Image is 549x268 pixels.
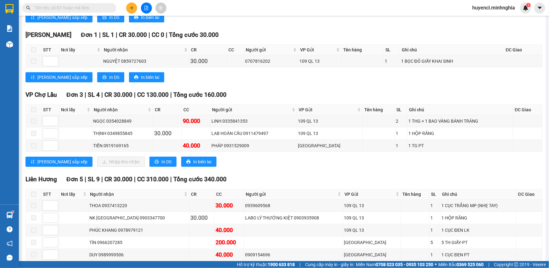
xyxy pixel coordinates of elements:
[85,91,86,98] span: |
[153,105,182,115] th: CR
[104,176,132,183] span: CR 30.000
[6,41,13,48] img: warehouse-icon
[363,105,395,115] th: Tên hàng
[189,189,215,200] th: CR
[166,31,167,38] span: |
[154,160,159,165] span: printer
[7,226,13,232] span: question-circle
[7,241,13,247] span: notification
[215,189,244,200] th: CC
[305,261,354,268] span: Cung cấp máy in - giấy in:
[130,6,134,10] span: plus
[186,160,191,165] span: printer
[5,4,14,14] img: logo-vxr
[430,227,439,234] div: 1
[66,176,83,183] span: Đơn 5
[216,250,243,259] div: 40.000
[182,105,210,115] th: CC
[407,105,513,115] th: Ghi chú
[299,55,341,67] td: 109 QL 13
[119,31,147,38] span: CR 30.000
[300,46,335,53] span: VP Gửi
[93,118,152,125] div: NGỌC 0354028849
[6,212,13,218] img: warehouse-icon
[25,157,92,167] button: sort-ascending[PERSON_NAME] sắp xếp
[25,176,57,183] span: Liên Hương
[25,31,71,38] span: [PERSON_NAME]
[97,72,124,82] button: printerIn DS
[297,115,363,127] td: 109 QL 13
[85,176,86,183] span: |
[343,212,401,224] td: 109 QL 13
[299,106,356,113] span: VP Gửi
[408,130,512,137] div: 1 HỘP RĂNG
[408,118,512,125] div: 1 THG + 1 BAO VÀNG BÁNH TRÁNG
[37,158,87,165] span: [PERSON_NAME] sắp xếp
[526,3,531,7] sup: 1
[181,157,216,167] button: printerIn biên lai
[190,57,226,66] div: 30.000
[527,3,529,7] span: 1
[488,261,489,268] span: |
[104,46,183,53] span: Người nhận
[298,142,361,149] div: [GEOGRAPHIC_DATA]
[134,176,136,183] span: |
[102,31,114,38] span: SL 1
[344,251,400,258] div: [GEOGRAPHIC_DATA]
[435,263,437,266] span: ⚪️
[42,45,59,55] th: STT
[149,157,176,167] button: printerIn DS
[298,130,361,137] div: 109 QL 13
[134,91,136,98] span: |
[245,58,298,65] div: 0707816202
[430,202,439,209] div: 1
[35,4,109,11] input: Tìm tên, số ĐT hoặc mã đơn
[170,91,172,98] span: |
[173,176,227,183] span: Tổng cước 340.000
[97,12,124,22] button: printerIn DS
[134,15,138,20] span: printer
[126,3,137,14] button: plus
[12,211,14,213] sup: 1
[504,45,542,55] th: ĐC Giao
[401,189,430,200] th: Tên hàng
[183,141,209,150] div: 40.000
[103,58,188,65] div: NGUYỆT 0859727603
[7,255,13,261] span: message
[94,106,147,113] span: Người nhận
[396,130,406,137] div: 1
[211,142,296,149] div: PHÁP 0931529009
[183,117,209,125] div: 90.000
[300,58,340,65] div: 109 QL 13
[88,91,100,98] span: SL 4
[356,261,433,268] span: Miền Nam
[190,213,214,222] div: 30.000
[61,46,96,53] span: Nơi lấy
[376,262,433,267] strong: 0708 023 035 - 0935 103 250
[25,72,92,82] button: sort-ascending[PERSON_NAME] sắp xếp
[141,74,159,81] span: In biên lai
[211,118,296,125] div: LINH 0335841353
[216,238,243,247] div: 200.000
[517,189,542,200] th: ĐC Giao
[440,189,517,200] th: Ghi chú
[441,251,515,258] div: 1 CỤC ĐEN PT
[345,191,394,198] span: VP Gửi
[245,202,342,209] div: 0939609568
[61,106,86,113] span: Nơi lấy
[31,15,35,20] span: sort-ascending
[37,14,87,21] span: [PERSON_NAME] sắp xếp
[343,200,401,212] td: 109 QL 13
[116,31,117,38] span: |
[159,6,163,10] span: aim
[154,129,181,138] div: 30.000
[344,214,400,221] div: 109 QL 13
[93,130,152,137] div: THỊNH 0349855845
[189,45,227,55] th: CR
[6,25,13,32] img: solution-icon
[441,202,515,209] div: 1 CỤC TRẮNG MP (NHẸ TAY)
[237,261,295,268] span: Hỗ trợ kỹ thuật:
[170,176,172,183] span: |
[101,91,103,98] span: |
[173,91,227,98] span: Tổng cước 160.000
